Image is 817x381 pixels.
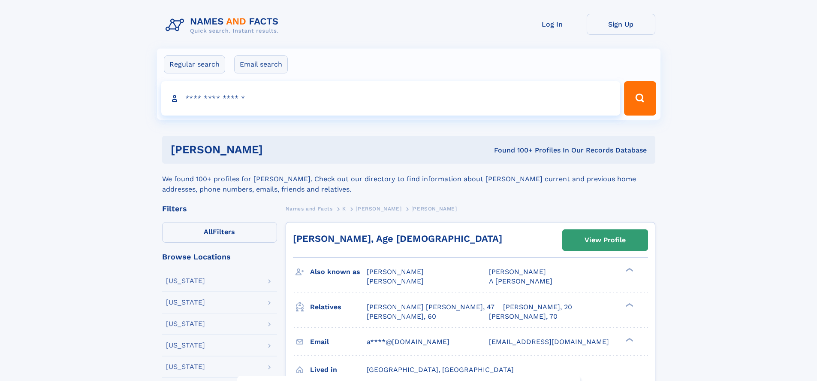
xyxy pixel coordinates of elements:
span: [PERSON_NAME] [367,268,424,276]
a: [PERSON_NAME], Age [DEMOGRAPHIC_DATA] [293,233,502,244]
span: A [PERSON_NAME] [489,277,552,285]
h1: [PERSON_NAME] [171,144,379,155]
img: Logo Names and Facts [162,14,286,37]
div: Filters [162,205,277,213]
h3: Also known as [310,265,367,279]
a: [PERSON_NAME], 60 [367,312,436,321]
a: Names and Facts [286,203,333,214]
span: [GEOGRAPHIC_DATA], [GEOGRAPHIC_DATA] [367,366,514,374]
a: [PERSON_NAME] [356,203,401,214]
span: K [342,206,346,212]
h3: Email [310,335,367,349]
label: Regular search [164,55,225,73]
div: View Profile [585,230,626,250]
a: K [342,203,346,214]
span: [PERSON_NAME] [489,268,546,276]
input: search input [161,81,621,116]
div: We found 100+ profiles for [PERSON_NAME]. Check out our directory to find information about [PERS... [162,164,655,195]
div: ❯ [624,337,634,342]
a: Log In [518,14,587,35]
span: [PERSON_NAME] [411,206,457,212]
a: View Profile [563,230,648,250]
span: [EMAIL_ADDRESS][DOMAIN_NAME] [489,338,609,346]
label: Email search [234,55,288,73]
label: Filters [162,222,277,243]
a: [PERSON_NAME], 70 [489,312,558,321]
div: [US_STATE] [166,320,205,327]
div: Found 100+ Profiles In Our Records Database [378,146,647,155]
button: Search Button [624,81,656,116]
div: [US_STATE] [166,363,205,370]
span: [PERSON_NAME] [367,277,424,285]
h3: Lived in [310,363,367,377]
a: [PERSON_NAME] [PERSON_NAME], 47 [367,302,494,312]
a: Sign Up [587,14,655,35]
div: Browse Locations [162,253,277,261]
span: [PERSON_NAME] [356,206,401,212]
div: [US_STATE] [166,299,205,306]
a: [PERSON_NAME], 20 [503,302,572,312]
div: ❯ [624,302,634,308]
span: All [204,228,213,236]
div: [US_STATE] [166,277,205,284]
div: [US_STATE] [166,342,205,349]
div: ❯ [624,267,634,273]
h3: Relatives [310,300,367,314]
